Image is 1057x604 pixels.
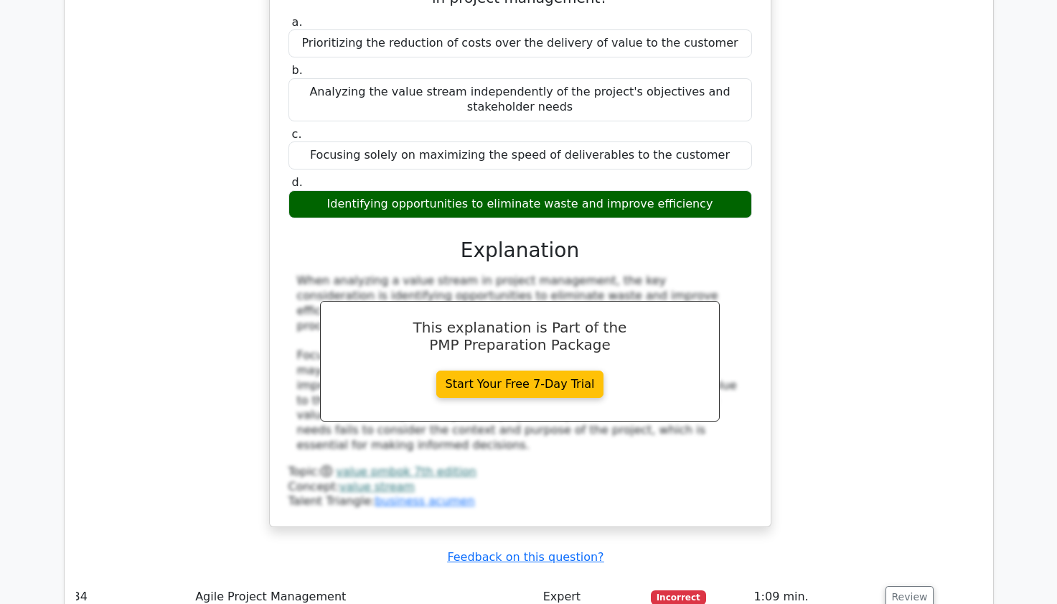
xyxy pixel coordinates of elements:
[447,550,603,564] a: Feedback on this question?
[297,274,743,453] div: When analyzing a value stream in project management, the key consideration is identifying opportu...
[288,465,752,509] div: Talent Triangle:
[288,141,752,169] div: Focusing solely on maximizing the speed of deliverables to the customer
[292,63,303,77] span: b.
[292,127,302,141] span: c.
[436,371,604,398] a: Start Your Free 7-Day Trial
[292,175,303,189] span: d.
[288,480,752,495] div: Concept:
[339,480,415,493] a: value stream
[288,190,752,218] div: Identifying opportunities to eliminate waste and improve efficiency
[288,78,752,121] div: Analyzing the value stream independently of the project's objectives and stakeholder needs
[297,238,743,263] h3: Explanation
[288,465,752,480] div: Topic:
[336,465,476,478] a: value pmbok 7th edition
[288,29,752,57] div: Prioritizing the reduction of costs over the delivery of value to the customer
[292,15,303,29] span: a.
[375,494,474,508] a: business acumen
